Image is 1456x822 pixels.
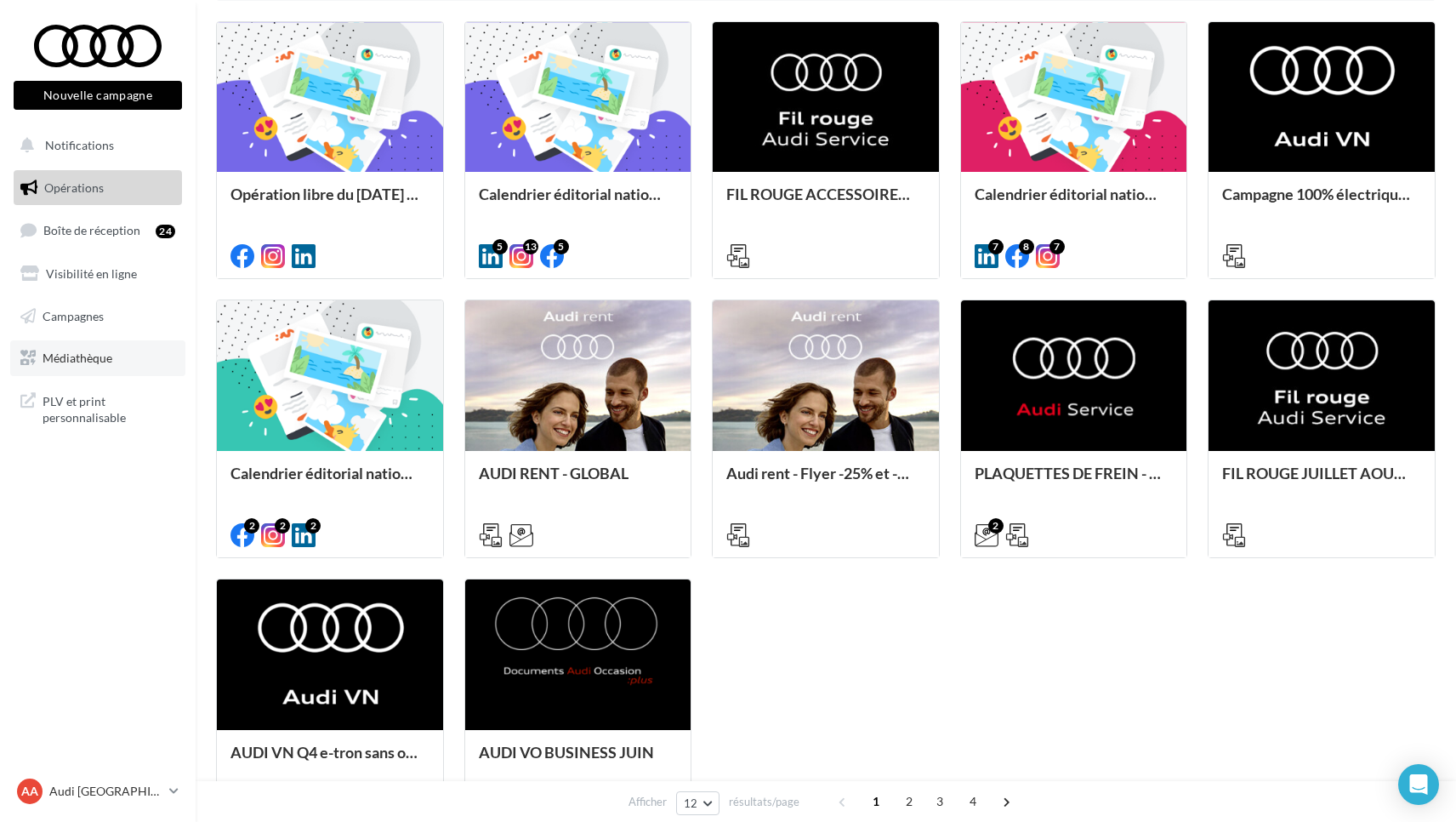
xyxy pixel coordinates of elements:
[230,186,429,220] div: Opération libre du [DATE] 12:06
[10,340,185,376] a: Médiathèque
[305,518,321,534] div: 2
[492,239,508,254] div: 5
[14,775,182,808] a: AA Audi [GEOGRAPHIC_DATA]
[10,383,185,433] a: PLV et print personnalisable
[862,788,890,815] span: 1
[43,308,104,323] span: Campagnes
[926,788,953,815] span: 3
[479,465,678,499] div: AUDI RENT - GLOBAL
[1222,186,1421,220] div: Campagne 100% électrique BEV Septembre
[45,138,114,152] span: Notifications
[1019,239,1034,254] div: 8
[726,186,925,220] div: FIL ROUGE ACCESSOIRES SEPTEMBRE - AUDI SERVICE
[244,518,259,534] div: 2
[10,128,179,163] button: Notifications
[554,239,569,254] div: 5
[523,239,538,254] div: 13
[49,783,162,800] p: Audi [GEOGRAPHIC_DATA]
[676,791,719,815] button: 12
[726,465,925,499] div: Audi rent - Flyer -25% et -40%
[479,744,678,778] div: AUDI VO BUSINESS JUIN
[975,186,1174,220] div: Calendrier éditorial national : semaines du 04.08 au 25.08
[1049,239,1065,254] div: 7
[10,256,185,292] a: Visibilité en ligne
[10,170,185,206] a: Opérations
[628,794,667,810] span: Afficher
[43,223,140,237] span: Boîte de réception
[46,266,137,281] span: Visibilité en ligne
[959,788,987,815] span: 4
[44,180,104,195] span: Opérations
[230,465,429,499] div: Calendrier éditorial national : semaine du 28.07 au 03.08
[684,796,698,810] span: 12
[156,225,175,238] div: 24
[896,788,923,815] span: 2
[479,186,678,220] div: Calendrier éditorial national : semaine du 25.08 au 31.08
[729,794,799,810] span: résultats/page
[10,212,185,248] a: Boîte de réception24
[21,783,38,800] span: AA
[275,518,290,534] div: 2
[14,81,182,110] button: Nouvelle campagne
[43,390,175,426] span: PLV et print personnalisable
[988,239,1004,254] div: 7
[10,299,185,334] a: Campagnes
[230,744,429,778] div: AUDI VN Q4 e-tron sans offre
[1222,465,1421,499] div: FIL ROUGE JUILLET AOUT - AUDI SERVICE
[1398,764,1439,805] div: Open Intercom Messenger
[43,351,112,365] span: Médiathèque
[975,465,1174,499] div: PLAQUETTES DE FREIN - AUDI SERVICE
[988,518,1004,534] div: 2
